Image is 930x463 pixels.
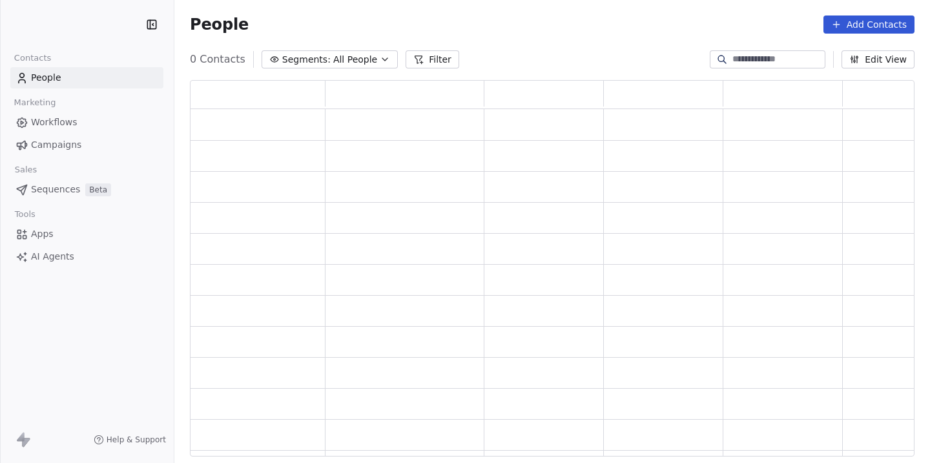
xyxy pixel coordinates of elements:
span: Segments: [282,53,331,67]
span: 0 Contacts [190,52,245,67]
span: Campaigns [31,138,81,152]
button: Add Contacts [823,15,914,34]
a: Help & Support [94,435,166,445]
span: AI Agents [31,250,74,263]
span: Contacts [8,48,57,68]
a: People [10,67,163,88]
a: Workflows [10,112,163,133]
span: Sales [9,160,43,180]
span: Tools [9,205,41,224]
a: AI Agents [10,246,163,267]
button: Filter [406,50,459,68]
span: Beta [85,183,111,196]
span: Marketing [8,93,61,112]
span: People [31,71,61,85]
a: Apps [10,223,163,245]
a: Campaigns [10,134,163,156]
span: All People [333,53,377,67]
span: Workflows [31,116,77,129]
button: Edit View [842,50,914,68]
a: SequencesBeta [10,179,163,200]
span: Sequences [31,183,80,196]
span: People [190,15,249,34]
span: Apps [31,227,54,241]
span: Help & Support [107,435,166,445]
